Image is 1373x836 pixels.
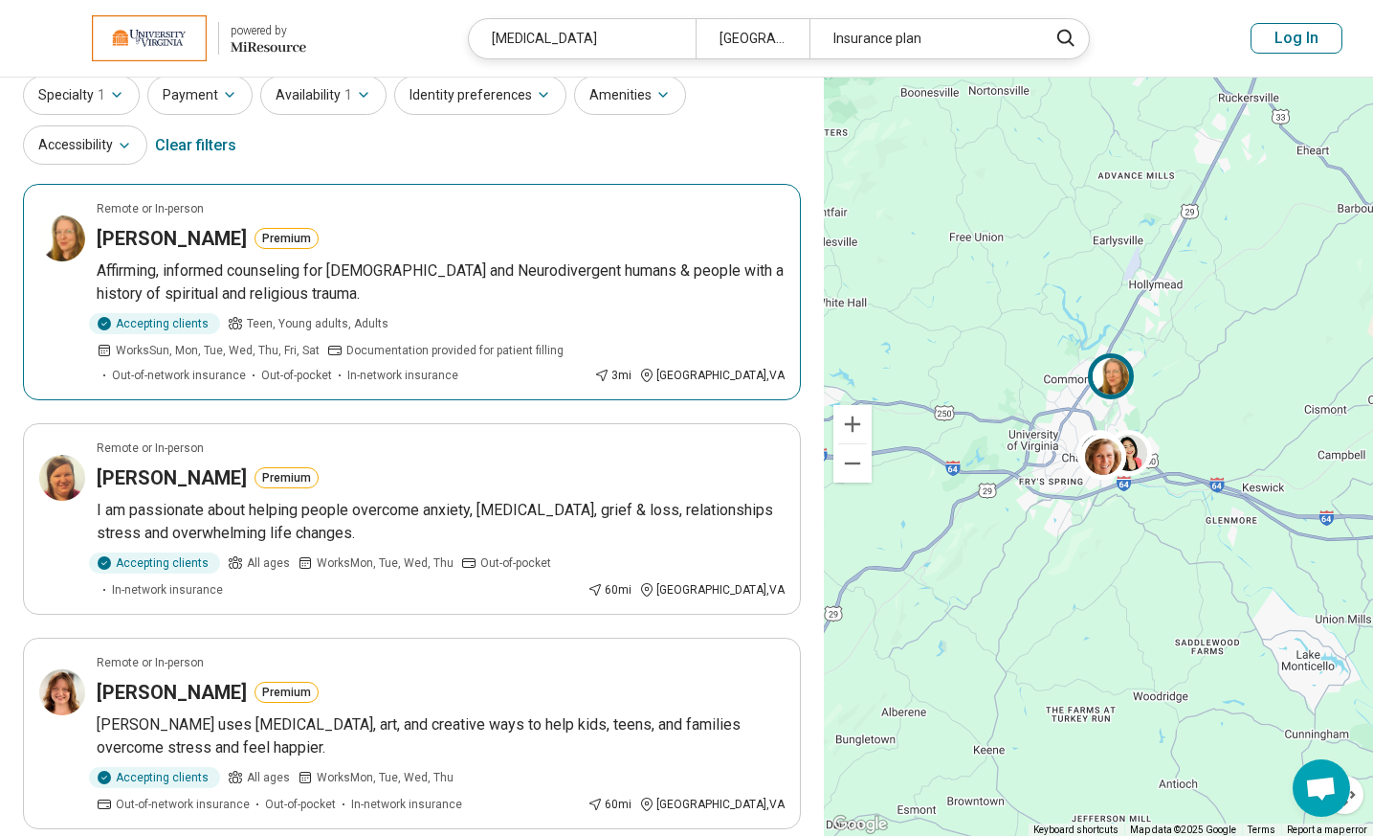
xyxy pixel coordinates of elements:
[255,467,319,488] button: Premium
[116,342,320,359] span: Works Sun, Mon, Tue, Wed, Thu, Fri, Sat
[116,796,250,813] span: Out-of-network insurance
[639,796,785,813] div: [GEOGRAPHIC_DATA] , VA
[247,769,290,786] span: All ages
[23,76,140,115] button: Specialty1
[97,225,247,252] h3: [PERSON_NAME]
[97,713,785,759] p: [PERSON_NAME] uses [MEDICAL_DATA], art, and creative ways to help kids, teens, and families overc...
[809,19,1036,58] div: Insurance plan
[344,85,352,105] span: 1
[1248,825,1275,835] a: Terms (opens in new tab)
[317,554,454,572] span: Works Mon, Tue, Wed, Thu
[696,19,809,58] div: [GEOGRAPHIC_DATA]
[317,769,454,786] span: Works Mon, Tue, Wed, Thu
[1130,825,1236,835] span: Map data ©2025 Google
[231,22,306,39] div: powered by
[98,85,105,105] span: 1
[1293,759,1350,817] div: Open chat
[480,554,551,572] span: Out-of-pocket
[23,125,147,165] button: Accessibility
[97,654,204,671] p: Remote or In-person
[89,553,220,574] div: Accepting clients
[265,796,336,813] span: Out-of-pocket
[255,228,319,249] button: Premium
[92,15,207,61] img: University of Virginia
[247,554,290,572] span: All ages
[347,367,458,384] span: In-network insurance
[833,405,872,443] button: Zoom in
[1287,825,1367,835] a: Report a map error
[89,767,220,788] div: Accepting clients
[394,76,566,115] button: Identity preferences
[97,499,785,545] p: I am passionate about helping people overcome anxiety, [MEDICAL_DATA], grief & loss, relationship...
[97,200,204,217] p: Remote or In-person
[112,367,246,384] span: Out-of-network insurance
[97,260,785,305] p: Affirming, informed counseling for [DEMOGRAPHIC_DATA] and Neurodivergent humans & people with a h...
[574,76,686,115] button: Amenities
[112,581,223,599] span: In-network insurance
[147,76,253,115] button: Payment
[31,15,306,61] a: University of Virginiapowered by
[247,315,388,332] span: Teen, Young adults, Adults
[255,682,319,703] button: Premium
[97,464,247,491] h3: [PERSON_NAME]
[833,444,872,483] button: Zoom out
[261,367,332,384] span: Out-of-pocket
[587,581,631,599] div: 60 mi
[587,796,631,813] div: 60 mi
[155,123,236,169] div: Clear filters
[594,367,631,384] div: 3 mi
[260,76,387,115] button: Availability1
[351,796,462,813] span: In-network insurance
[97,440,204,457] p: Remote or In-person
[89,313,220,334] div: Accepting clients
[639,581,785,599] div: [GEOGRAPHIC_DATA] , VA
[346,342,564,359] span: Documentation provided for patient filling
[639,367,785,384] div: [GEOGRAPHIC_DATA] , VA
[97,679,247,706] h3: [PERSON_NAME]
[1251,23,1342,54] button: Log In
[469,19,696,58] div: [MEDICAL_DATA]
